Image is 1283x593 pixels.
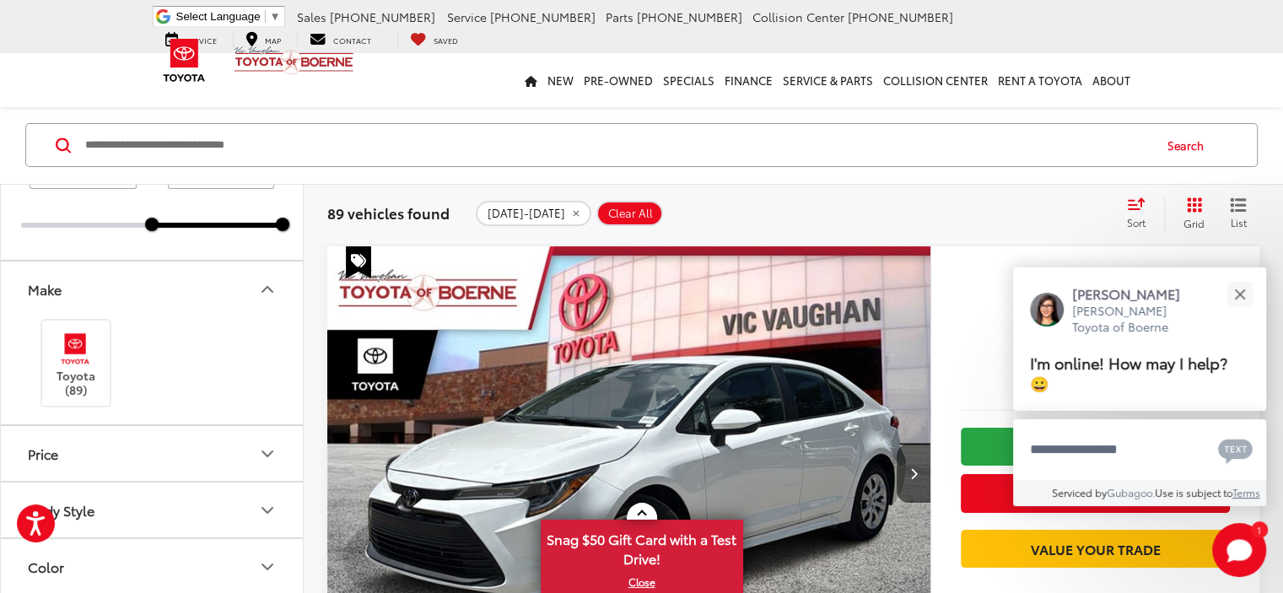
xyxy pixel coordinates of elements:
[1072,284,1197,303] p: [PERSON_NAME]
[28,281,62,297] div: Make
[490,8,596,25] span: [PHONE_NUMBER]
[488,208,565,221] span: [DATE]-[DATE]
[447,8,487,25] span: Service
[257,557,278,577] div: Color
[1013,419,1266,480] textarea: Type your message
[1,261,305,316] button: MakeMake
[1030,351,1227,394] span: I'm online! How may I help? 😀
[257,500,278,520] div: Body Style
[1155,485,1232,499] span: Use is subject to
[346,246,371,278] span: Special
[1213,430,1258,468] button: Chat with SMS
[961,474,1230,512] button: Get Price Now
[233,30,294,47] a: Map
[1212,523,1266,577] button: Toggle Chat Window
[1107,485,1155,499] a: Gubagoo.
[84,125,1151,165] input: Search by Make, Model, or Keyword
[596,201,663,226] button: Clear All
[961,312,1230,354] span: $18,200
[297,8,326,25] span: Sales
[176,10,261,23] span: Select Language
[330,8,435,25] span: [PHONE_NUMBER]
[1119,197,1164,230] button: Select sort value
[234,46,354,75] img: Vic Vaughan Toyota of Boerne
[1052,485,1107,499] span: Serviced by
[1217,197,1259,230] button: List View
[1,482,305,537] button: Body StyleBody Style
[257,444,278,464] div: Price
[270,10,281,23] span: ▼
[153,33,216,88] img: Toyota
[1212,523,1266,577] svg: Start Chat
[961,363,1230,380] span: [DATE] Price:
[637,8,742,25] span: [PHONE_NUMBER]
[1257,526,1261,533] span: 1
[1221,276,1258,312] button: Close
[1,426,305,481] button: PricePrice
[52,329,99,369] img: Vic Vaughan Toyota of Boerne in Boerne, TX)
[1164,197,1217,230] button: Grid View
[961,530,1230,568] a: Value Your Trade
[1087,53,1135,107] a: About
[608,208,653,221] span: Clear All
[520,53,542,107] a: Home
[297,30,384,47] a: Contact
[1183,216,1205,230] span: Grid
[961,428,1230,466] a: Check Availability
[542,521,741,573] span: Snag $50 Gift Card with a Test Drive!
[1127,215,1146,229] span: Sort
[176,10,281,23] a: Select Language​
[606,8,633,25] span: Parts
[897,444,930,503] button: Next image
[1151,124,1228,166] button: Search
[720,53,778,107] a: Finance
[878,53,993,107] a: Collision Center
[28,558,64,574] div: Color
[327,202,450,223] span: 89 vehicles found
[476,201,591,226] button: remove 2022-2025
[658,53,720,107] a: Specials
[42,329,111,397] label: Toyota (89)
[1218,437,1253,464] svg: Text
[265,10,266,23] span: ​
[579,53,658,107] a: Pre-Owned
[397,30,471,47] a: My Saved Vehicles
[542,53,579,107] a: New
[1232,485,1260,499] a: Terms
[28,502,94,518] div: Body Style
[1072,303,1197,336] p: [PERSON_NAME] Toyota of Boerne
[257,279,278,299] div: Make
[752,8,844,25] span: Collision Center
[848,8,953,25] span: [PHONE_NUMBER]
[993,53,1087,107] a: Rent a Toyota
[778,53,878,107] a: Service & Parts: Opens in a new tab
[28,445,58,461] div: Price
[434,35,458,46] span: Saved
[1013,267,1266,506] div: Close[PERSON_NAME][PERSON_NAME] Toyota of BoerneI'm online! How may I help? 😀Type your messageCha...
[153,30,229,47] a: Service
[1230,215,1247,229] span: List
